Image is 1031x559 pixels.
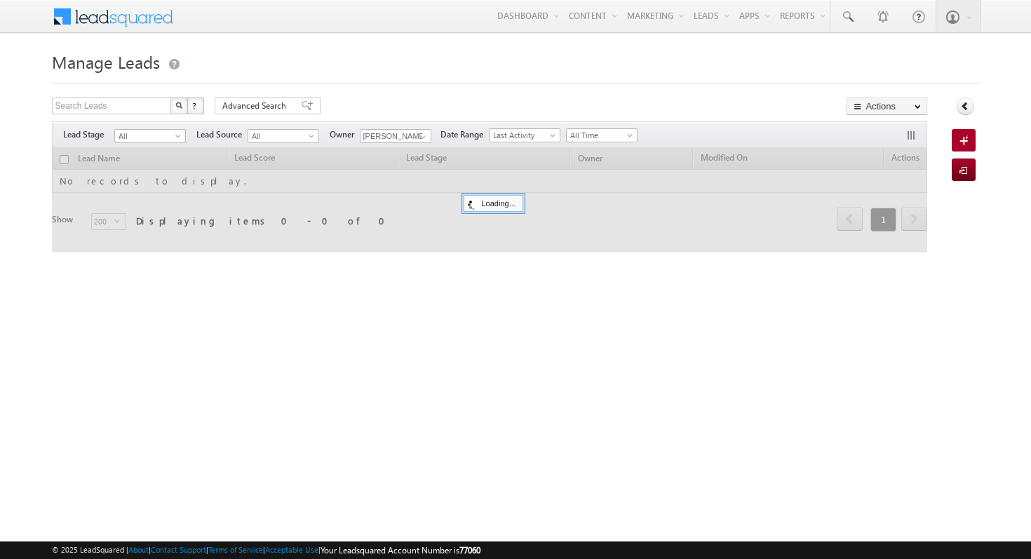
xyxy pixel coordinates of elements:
span: Owner [330,128,360,141]
span: All [248,130,315,142]
a: Show All Items [412,130,430,144]
a: All [248,129,319,143]
span: Advanced Search [222,100,290,112]
a: All Time [566,128,638,142]
span: ? [192,100,198,112]
img: Search [175,102,182,109]
a: Terms of Service [208,545,263,554]
a: Contact Support [151,545,206,554]
a: All [114,129,186,143]
span: Lead Source [196,128,248,141]
span: 77060 [459,545,480,555]
span: © 2025 LeadSquared | | | | | [52,544,480,557]
span: Date Range [440,128,489,141]
span: All Time [567,129,633,142]
div: Loading... [464,195,523,212]
button: Actions [847,97,927,115]
span: Last Activity [490,129,556,142]
a: Acceptable Use [265,545,318,554]
span: Your Leadsquared Account Number is [321,545,480,555]
span: Lead Stage [63,128,114,141]
a: About [128,545,149,554]
span: Manage Leads [52,50,160,73]
a: Last Activity [489,128,560,142]
span: All [115,130,182,142]
input: Type to Search [360,129,431,143]
button: ? [187,97,204,114]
